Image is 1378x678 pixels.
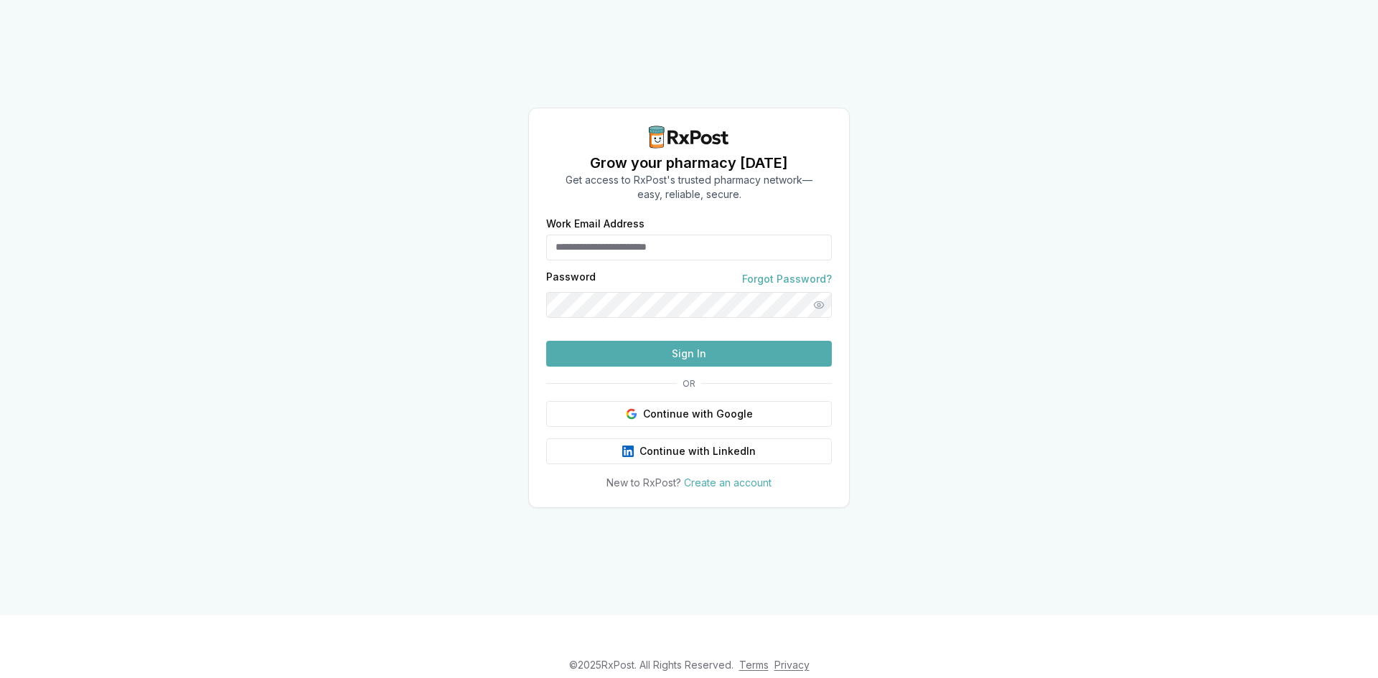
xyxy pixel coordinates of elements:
h1: Grow your pharmacy [DATE] [566,153,812,173]
button: Show password [806,292,832,318]
span: New to RxPost? [606,476,681,489]
button: Continue with Google [546,401,832,427]
img: LinkedIn [622,446,634,457]
button: Continue with LinkedIn [546,438,832,464]
a: Privacy [774,659,810,671]
label: Work Email Address [546,219,832,229]
img: Google [626,408,637,420]
label: Password [546,272,596,286]
img: RxPost Logo [643,126,735,149]
a: Create an account [684,476,772,489]
a: Terms [739,659,769,671]
a: Forgot Password? [742,272,832,286]
span: OR [677,378,701,390]
p: Get access to RxPost's trusted pharmacy network— easy, reliable, secure. [566,173,812,202]
button: Sign In [546,341,832,367]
